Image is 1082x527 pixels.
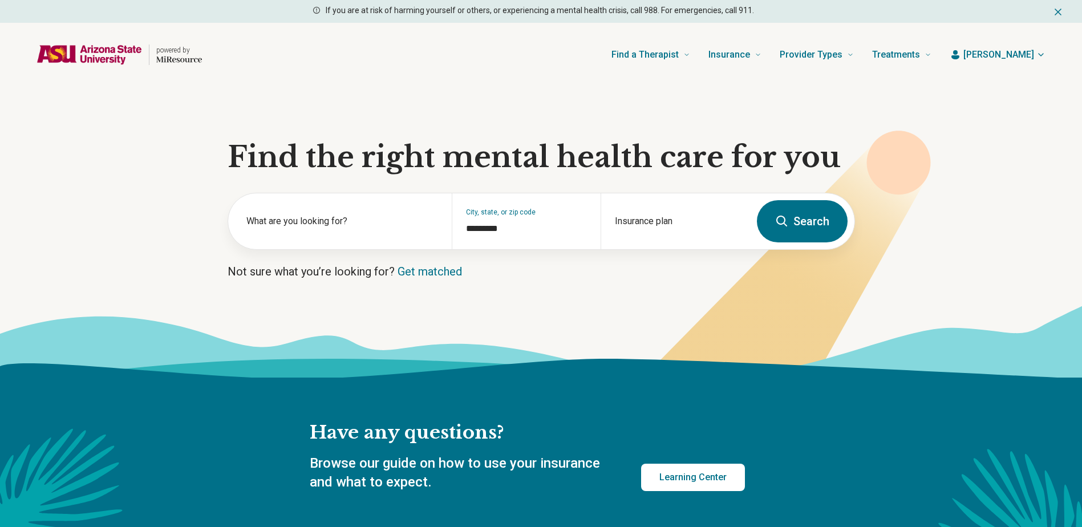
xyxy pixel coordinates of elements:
h1: Find the right mental health care for you [228,140,855,175]
span: Treatments [872,47,920,63]
a: Insurance [708,32,761,78]
span: Provider Types [780,47,842,63]
a: Home page [37,37,202,73]
a: Provider Types [780,32,854,78]
span: Find a Therapist [611,47,679,63]
label: What are you looking for? [246,214,438,228]
button: Search [757,200,848,242]
p: If you are at risk of harming yourself or others, or experiencing a mental health crisis, call 98... [326,5,754,17]
p: Browse our guide on how to use your insurance and what to expect. [310,454,614,492]
span: [PERSON_NAME] [963,48,1034,62]
a: Treatments [872,32,931,78]
button: [PERSON_NAME] [950,48,1045,62]
span: Insurance [708,47,750,63]
a: Get matched [398,265,462,278]
h2: Have any questions? [310,421,745,445]
p: Not sure what you’re looking for? [228,263,855,279]
a: Learning Center [641,464,745,491]
a: Find a Therapist [611,32,690,78]
button: Dismiss [1052,5,1064,18]
p: powered by [156,46,202,55]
